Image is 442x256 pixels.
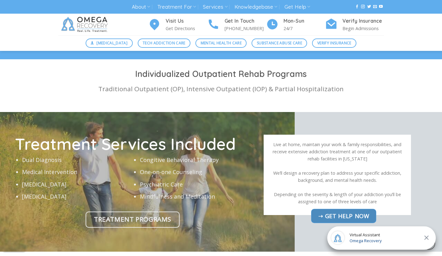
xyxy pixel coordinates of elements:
[22,168,133,177] li: Medical Intervention
[284,1,310,13] a: Get Help
[342,17,384,25] h4: Verify Insurance
[22,192,133,201] li: [MEDICAL_DATA]
[342,25,384,32] p: Begin Admissions
[148,17,207,32] a: Visit Us Get Directions
[234,1,277,13] a: Knowledgebase
[311,209,376,223] a: ➝ Get help now
[58,14,113,35] img: Omega Recovery
[86,212,180,228] a: Treatment Programs
[361,5,365,9] a: Follow on Instagram
[94,214,171,224] span: Treatment Programs
[373,5,377,9] a: Send us an email
[225,25,266,32] p: [PHONE_NUMBER]
[143,40,185,46] span: Tech Addiction Care
[252,38,307,48] a: Substance Abuse Care
[284,25,325,32] p: 24/7
[207,17,266,32] a: Get In Touch [PHONE_NUMBER]
[367,5,371,9] a: Follow on Twitter
[312,38,356,48] a: Verify Insurance
[132,1,150,13] a: About
[257,40,302,46] span: Substance Abuse Care
[317,40,351,46] span: Verify Insurance
[140,168,251,177] li: One-on-one Counseling
[140,180,251,189] li: Psychiatric Care
[195,38,247,48] a: Mental Health Care
[270,141,405,162] div: Live at home, maintain your work & family responsibilities, and receive extensive addiction treat...
[138,38,191,48] a: Tech Addiction Care
[58,84,384,94] p: Traditional Outpatient (OP), Intensive Outpatient (IOP) & Partial Hospitalization
[270,169,405,184] div: We’ll design a recovery plan to address your specific addiction, background, and mental health ne...
[15,136,251,152] h2: Treatment Services Included
[166,25,207,32] p: Get Directions
[22,155,133,164] li: Dual Diagnosis
[355,5,359,9] a: Follow on Facebook
[86,38,133,48] a: [MEDICAL_DATA]
[58,69,384,79] h1: Individualized Outpatient Rehab Programs
[325,17,384,32] a: Verify Insurance Begin Admissions
[157,1,196,13] a: Treatment For
[225,17,266,25] h4: Get In Touch
[166,17,207,25] h4: Visit Us
[96,40,127,46] span: [MEDICAL_DATA]
[201,40,242,46] span: Mental Health Care
[379,5,383,9] a: Follow on YouTube
[270,191,405,205] div: Depending on the severity & length of your addiction you’ll be assigned to one of three levels of...
[203,1,227,13] a: Services
[140,192,251,201] li: Mindfulness and Meditation
[22,180,133,189] li: [MEDICAL_DATA]
[284,17,325,25] h4: Mon-Sun
[318,211,369,220] span: ➝ Get help now
[140,155,251,164] li: Congitive Behavioral Therapy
